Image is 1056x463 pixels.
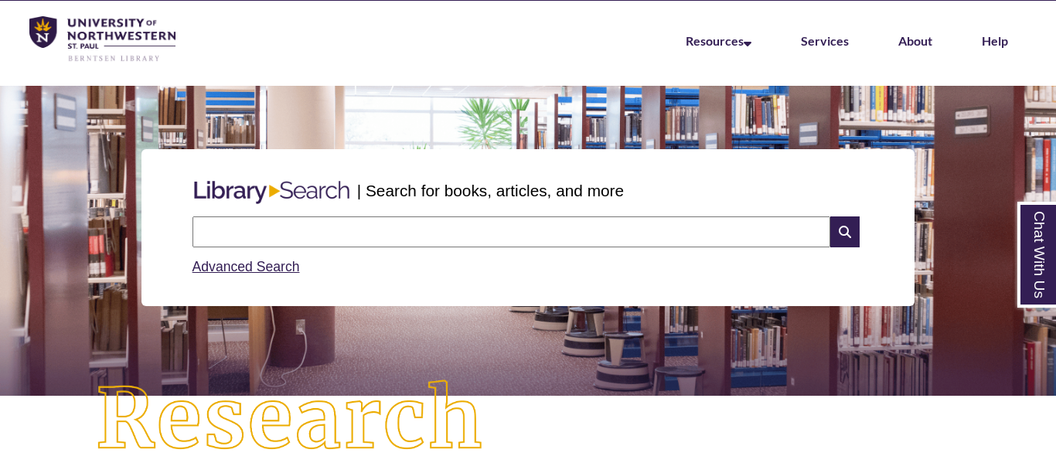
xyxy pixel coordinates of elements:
img: UNWSP Library Logo [29,16,175,63]
a: About [898,33,932,48]
img: Libary Search [186,175,357,210]
a: Advanced Search [192,259,300,274]
a: Resources [686,33,751,48]
i: Search [830,216,860,247]
p: | Search for books, articles, and more [357,179,624,203]
a: Help [982,33,1008,48]
a: Services [801,33,849,48]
